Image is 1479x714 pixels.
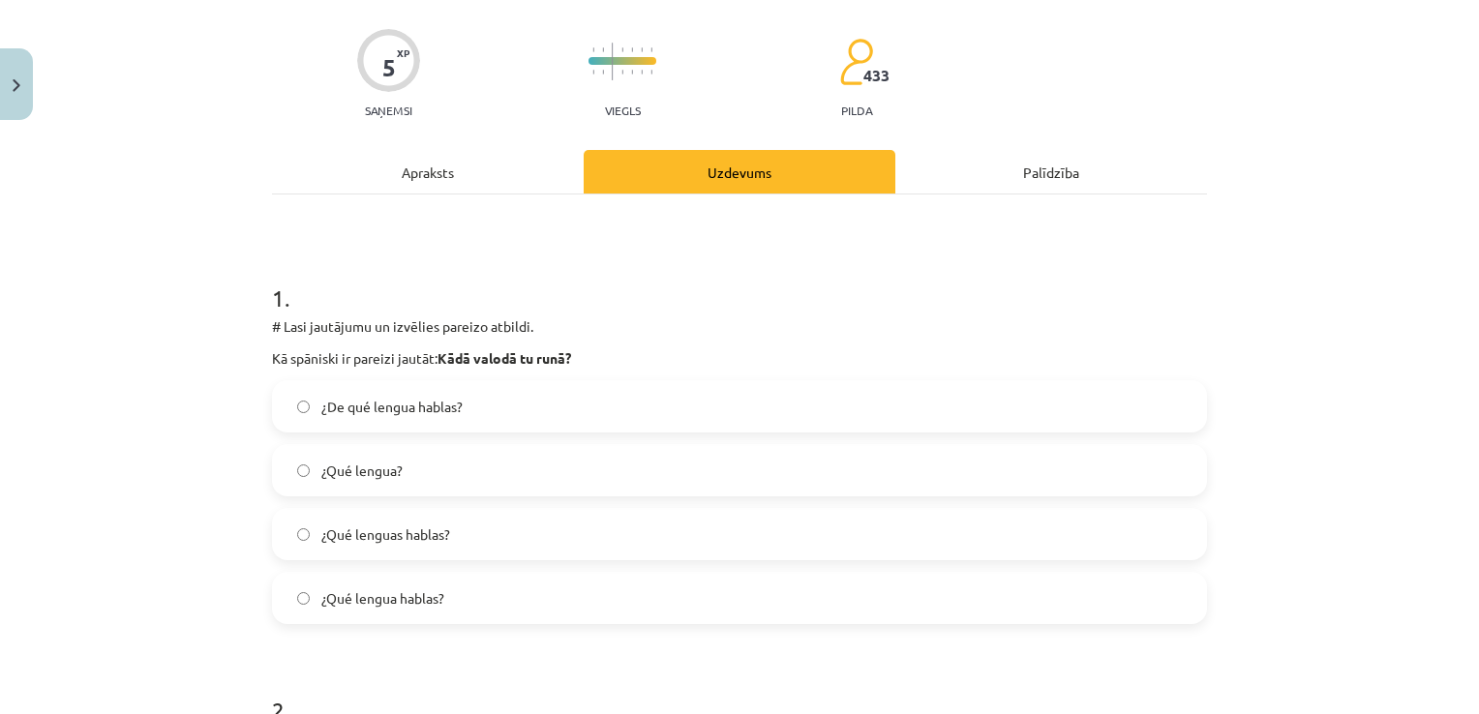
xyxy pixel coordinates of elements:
p: Viegls [605,104,641,117]
div: Uzdevums [584,150,895,193]
span: ¿Qué lengua hablas? [321,588,444,609]
span: ¿Qué lengua? [321,461,403,481]
span: XP [397,47,409,58]
img: icon-short-line-57e1e144782c952c97e751825c79c345078a6d821885a25fce030b3d8c18986b.svg [592,47,594,52]
div: Apraksts [272,150,584,193]
div: 5 [382,54,396,81]
span: 433 [863,67,890,84]
p: Kā spāniski ir pareizi jautāt: [272,348,1207,369]
img: icon-short-line-57e1e144782c952c97e751825c79c345078a6d821885a25fce030b3d8c18986b.svg [631,70,633,74]
span: ¿Qué lenguas hablas? [321,524,450,545]
img: icon-short-line-57e1e144782c952c97e751825c79c345078a6d821885a25fce030b3d8c18986b.svg [641,47,643,52]
p: Saņemsi [357,104,420,117]
h1: 1 . [272,251,1207,311]
input: ¿Qué lengua hablas? [297,592,310,605]
img: icon-short-line-57e1e144782c952c97e751825c79c345078a6d821885a25fce030b3d8c18986b.svg [621,70,623,74]
strong: Kādā valodā tu runā? [438,349,571,367]
div: Palīdzība [895,150,1207,193]
p: pilda [841,104,872,117]
span: ¿De qué lengua hablas? [321,397,463,417]
img: students-c634bb4e5e11cddfef0936a35e636f08e4e9abd3cc4e673bd6f9a4125e45ecb1.svg [839,38,873,86]
input: ¿De qué lengua hablas? [297,401,310,413]
img: icon-close-lesson-0947bae3869378f0d4975bcd49f059093ad1ed9edebbc8119c70593378902aed.svg [13,79,20,92]
img: icon-short-line-57e1e144782c952c97e751825c79c345078a6d821885a25fce030b3d8c18986b.svg [641,70,643,74]
img: icon-short-line-57e1e144782c952c97e751825c79c345078a6d821885a25fce030b3d8c18986b.svg [650,70,652,74]
p: # Lasi jautājumu un izvēlies pareizo atbildi. [272,316,1207,337]
img: icon-short-line-57e1e144782c952c97e751825c79c345078a6d821885a25fce030b3d8c18986b.svg [631,47,633,52]
input: ¿Qué lenguas hablas? [297,528,310,541]
img: icon-short-line-57e1e144782c952c97e751825c79c345078a6d821885a25fce030b3d8c18986b.svg [592,70,594,74]
img: icon-long-line-d9ea69661e0d244f92f715978eff75569469978d946b2353a9bb055b3ed8787d.svg [612,43,614,80]
img: icon-short-line-57e1e144782c952c97e751825c79c345078a6d821885a25fce030b3d8c18986b.svg [621,47,623,52]
input: ¿Qué lengua? [297,464,310,477]
img: icon-short-line-57e1e144782c952c97e751825c79c345078a6d821885a25fce030b3d8c18986b.svg [602,47,604,52]
img: icon-short-line-57e1e144782c952c97e751825c79c345078a6d821885a25fce030b3d8c18986b.svg [602,70,604,74]
img: icon-short-line-57e1e144782c952c97e751825c79c345078a6d821885a25fce030b3d8c18986b.svg [650,47,652,52]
